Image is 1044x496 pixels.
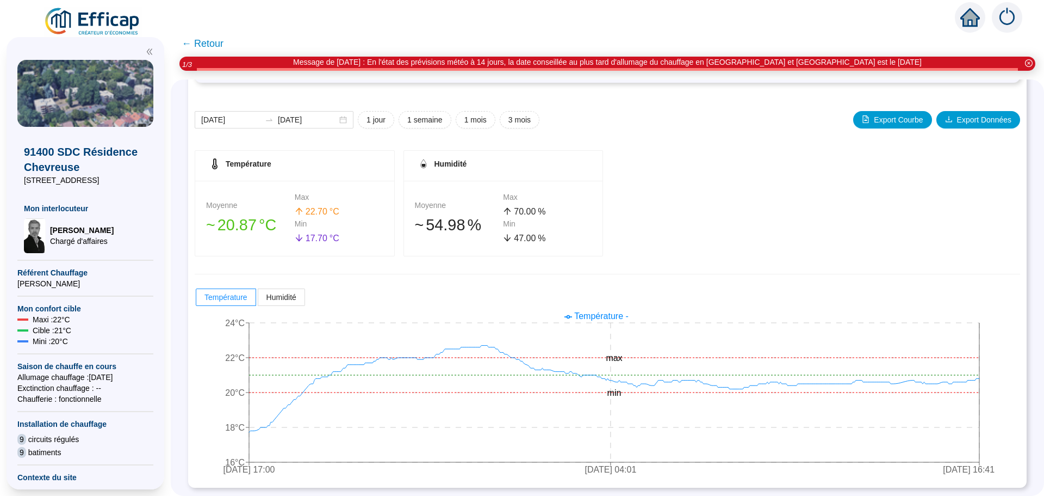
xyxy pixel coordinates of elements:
[223,466,275,475] tspan: [DATE] 17:00
[17,372,153,383] span: Allumage chauffage : [DATE]
[206,200,295,211] div: Moyenne
[206,213,215,237] span: 󠁾~
[17,303,153,314] span: Mon confort cible
[33,336,68,347] span: Mini : 20 °C
[265,115,274,124] span: swap-right
[17,278,153,289] span: [PERSON_NAME]
[225,388,245,397] tspan: 20°C
[182,60,192,69] i: 1 / 3
[415,213,424,237] span: 󠁾~
[957,114,1011,126] span: Export Données
[17,267,153,278] span: Référent Chauffage
[434,160,467,168] span: Humidité
[17,419,153,430] span: Installation de chauffage
[225,458,245,467] tspan: 16°C
[456,111,495,128] button: 1 mois
[17,434,26,445] span: 9
[538,232,545,245] span: %
[295,192,383,203] div: Max
[225,353,245,363] tspan: 22°C
[265,115,274,124] span: to
[259,213,276,237] span: °C
[574,311,629,321] span: Température -
[266,293,296,302] span: Humidité
[330,232,339,245] span: °C
[500,111,539,128] button: 3 mois
[146,48,153,56] span: double-left
[17,472,153,483] span: Contexte du site
[503,218,592,230] div: Min
[606,353,622,363] tspan: max
[295,234,303,242] span: arrow-down
[33,325,71,336] span: Cible : 21 °C
[24,203,147,214] span: Mon interlocuteur
[204,293,247,302] span: Température
[217,216,235,234] span: 20
[467,213,481,237] span: %
[315,234,327,243] span: .70
[443,216,465,234] span: .98
[960,8,980,27] span: home
[514,234,524,243] span: 47
[503,234,512,242] span: arrow-down
[415,200,504,211] div: Moyenne
[50,236,114,247] span: Chargé d'affaires
[295,207,303,216] span: arrow-up
[330,205,339,218] span: °C
[17,394,153,405] span: Chaufferie : fonctionnelle
[366,114,386,126] span: 1 jour
[235,216,257,234] span: .87
[28,434,79,445] span: circuits régulés
[853,111,931,128] button: Export Courbe
[201,114,260,126] input: Date de début
[607,388,622,397] tspan: min
[24,218,46,253] img: Chargé d'affaires
[524,234,536,243] span: .00
[17,447,26,458] span: 9
[503,207,512,216] span: arrow-up
[295,218,383,230] div: Min
[306,234,315,243] span: 17
[225,319,245,328] tspan: 24°C
[945,115,953,123] span: download
[226,160,271,168] span: Température
[943,466,995,475] tspan: [DATE] 16:41
[278,114,337,126] input: Date de fin
[936,111,1020,128] button: Export Données
[24,175,147,186] span: [STREET_ADDRESS]
[503,192,592,203] div: Max
[508,114,531,126] span: 3 mois
[225,423,245,432] tspan: 18°C
[358,111,394,128] button: 1 jour
[43,7,142,37] img: efficap energie logo
[862,115,869,123] span: file-image
[33,314,70,325] span: Maxi : 22 °C
[992,2,1022,33] img: alerts
[28,447,61,458] span: batiments
[1025,59,1033,67] span: close-circle
[50,225,114,236] span: [PERSON_NAME]
[24,144,147,175] span: 91400 SDC Résidence Chevreuse
[399,111,451,128] button: 1 semaine
[17,361,153,372] span: Saison de chauffe en cours
[182,36,223,51] span: ← Retour
[464,114,487,126] span: 1 mois
[407,114,443,126] span: 1 semaine
[538,205,545,218] span: %
[17,383,153,394] span: Exctinction chauffage : --
[524,207,536,216] span: .00
[585,466,636,475] tspan: [DATE] 04:01
[426,216,443,234] span: 54
[306,207,315,216] span: 22
[315,207,327,216] span: .70
[293,57,922,68] div: Message de [DATE] : En l'état des prévisions météo à 14 jours, la date conseillée au plus tard d'...
[514,207,524,216] span: 70
[874,114,923,126] span: Export Courbe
